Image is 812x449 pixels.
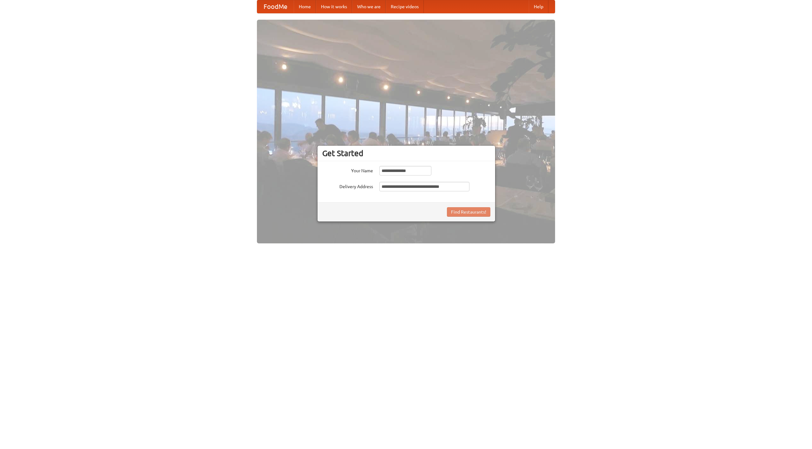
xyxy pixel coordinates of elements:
a: Help [529,0,548,13]
button: Find Restaurants! [447,207,490,217]
h3: Get Started [322,149,490,158]
a: FoodMe [257,0,294,13]
a: How it works [316,0,352,13]
a: Home [294,0,316,13]
label: Delivery Address [322,182,373,190]
label: Your Name [322,166,373,174]
a: Who we are [352,0,386,13]
a: Recipe videos [386,0,424,13]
